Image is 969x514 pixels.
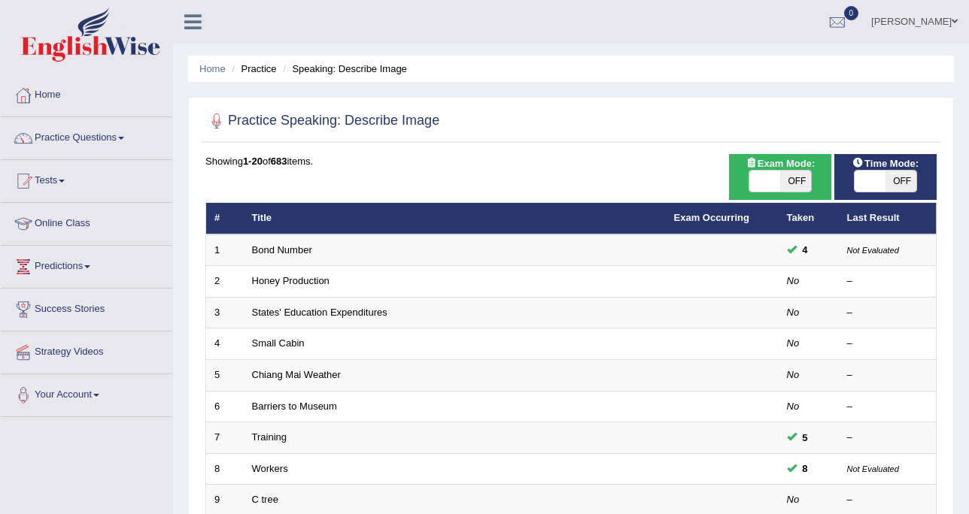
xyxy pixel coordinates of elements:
[1,117,172,155] a: Practice Questions
[228,62,276,76] li: Practice
[787,401,800,412] em: No
[847,493,928,507] div: –
[199,63,226,74] a: Home
[206,328,244,360] td: 4
[1,246,172,283] a: Predictions
[787,307,800,318] em: No
[839,203,937,234] th: Last Result
[244,203,666,234] th: Title
[674,212,749,223] a: Exam Occurring
[787,369,800,380] em: No
[844,6,859,20] span: 0
[243,156,263,167] b: 1-20
[847,431,928,445] div: –
[797,242,814,258] span: You can still take this question
[1,289,172,326] a: Success Stories
[252,307,387,318] a: States' Education Expenditures
[885,171,917,192] span: OFF
[1,374,172,412] a: Your Account
[271,156,287,167] b: 683
[797,430,814,446] span: You can still take this question
[1,160,172,198] a: Tests
[252,463,288,474] a: Workers
[206,422,244,454] td: 7
[1,74,172,112] a: Home
[252,244,312,255] a: Bond Number
[252,494,278,505] a: C tree
[205,110,439,132] h2: Practice Speaking: Describe Image
[846,156,925,171] span: Time Mode:
[847,274,928,289] div: –
[252,401,337,412] a: Barriers to Museum
[206,297,244,328] td: 3
[847,306,928,320] div: –
[252,275,330,286] a: Honey Production
[787,494,800,505] em: No
[740,156,821,171] span: Exam Mode:
[206,266,244,298] td: 2
[729,154,831,200] div: Show exams occurring in exams
[206,360,244,392] td: 5
[1,331,172,369] a: Strategy Videos
[206,391,244,422] td: 6
[847,368,928,382] div: –
[847,337,928,351] div: –
[847,400,928,414] div: –
[797,461,814,476] span: You can still take this question
[847,246,899,255] small: Not Evaluated
[1,203,172,240] a: Online Class
[206,234,244,266] td: 1
[206,453,244,485] td: 8
[252,337,305,349] a: Small Cabin
[252,369,341,380] a: Chiang Mai Weather
[787,337,800,349] em: No
[205,154,937,168] div: Showing of items.
[206,203,244,234] th: #
[252,431,287,443] a: Training
[279,62,407,76] li: Speaking: Describe Image
[780,171,812,192] span: OFF
[779,203,839,234] th: Taken
[847,464,899,473] small: Not Evaluated
[787,275,800,286] em: No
